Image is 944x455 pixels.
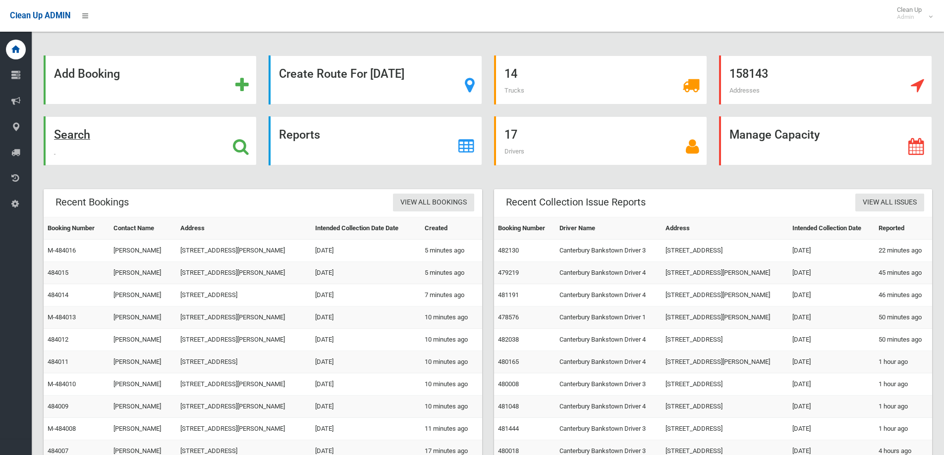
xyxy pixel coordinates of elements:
td: [DATE] [311,240,421,262]
td: [STREET_ADDRESS][PERSON_NAME] [662,306,788,329]
header: Recent Collection Issue Reports [494,193,658,212]
a: 484009 [48,403,68,410]
td: [DATE] [788,373,875,396]
td: Canterbury Bankstown Driver 4 [555,351,662,373]
td: [STREET_ADDRESS][PERSON_NAME] [176,418,311,440]
td: 10 minutes ago [421,329,482,351]
a: View All Issues [855,194,924,212]
a: 484014 [48,291,68,299]
a: 482130 [498,247,519,254]
td: [PERSON_NAME] [110,329,176,351]
a: Reports [269,116,482,165]
a: 481048 [498,403,519,410]
span: Addresses [729,87,760,94]
td: [PERSON_NAME] [110,373,176,396]
td: [STREET_ADDRESS][PERSON_NAME] [662,284,788,306]
td: [STREET_ADDRESS] [662,373,788,396]
td: [PERSON_NAME] [110,262,176,284]
td: [STREET_ADDRESS][PERSON_NAME] [176,329,311,351]
a: 481191 [498,291,519,299]
span: Clean Up ADMIN [10,11,70,20]
td: Canterbury Bankstown Driver 4 [555,329,662,351]
td: [DATE] [311,418,421,440]
a: M-484016 [48,247,76,254]
td: 22 minutes ago [875,240,932,262]
th: Created [421,217,482,240]
a: Search [44,116,257,165]
td: Canterbury Bankstown Driver 3 [555,373,662,396]
td: [STREET_ADDRESS] [662,329,788,351]
td: Canterbury Bankstown Driver 3 [555,240,662,262]
td: [DATE] [788,351,875,373]
th: Booking Number [494,217,556,240]
a: View All Bookings [393,194,474,212]
strong: Create Route For [DATE] [279,67,404,81]
a: 484012 [48,336,68,343]
td: [DATE] [788,262,875,284]
th: Contact Name [110,217,176,240]
td: [STREET_ADDRESS][PERSON_NAME] [176,262,311,284]
th: Driver Name [555,217,662,240]
td: [STREET_ADDRESS][PERSON_NAME] [662,262,788,284]
strong: 14 [504,67,517,81]
a: 158143 Addresses [719,55,932,104]
a: 482038 [498,336,519,343]
strong: Manage Capacity [729,128,820,142]
th: Intended Collection Date [788,217,875,240]
strong: Add Booking [54,67,120,81]
td: 1 hour ago [875,418,932,440]
a: 14 Trucks [494,55,707,104]
strong: 17 [504,128,517,142]
td: Canterbury Bankstown Driver 4 [555,396,662,418]
strong: Search [54,128,90,142]
span: Clean Up [892,6,932,21]
td: [DATE] [311,329,421,351]
span: Drivers [504,148,524,155]
td: [DATE] [311,306,421,329]
td: [PERSON_NAME] [110,240,176,262]
td: [DATE] [311,284,421,306]
td: 46 minutes ago [875,284,932,306]
strong: Reports [279,128,320,142]
td: 10 minutes ago [421,306,482,329]
a: 480165 [498,358,519,365]
a: 480018 [498,447,519,455]
td: [DATE] [311,373,421,396]
span: Trucks [504,87,524,94]
td: 5 minutes ago [421,262,482,284]
td: 10 minutes ago [421,373,482,396]
td: [PERSON_NAME] [110,306,176,329]
header: Recent Bookings [44,193,141,212]
a: 480008 [498,380,519,388]
td: 1 hour ago [875,373,932,396]
td: [DATE] [311,396,421,418]
td: [PERSON_NAME] [110,284,176,306]
a: 479219 [498,269,519,276]
td: 7 minutes ago [421,284,482,306]
td: 5 minutes ago [421,240,482,262]
td: [STREET_ADDRESS] [662,396,788,418]
a: M-484010 [48,380,76,388]
td: 50 minutes ago [875,306,932,329]
a: Add Booking [44,55,257,104]
a: 484015 [48,269,68,276]
td: 45 minutes ago [875,262,932,284]
a: 484011 [48,358,68,365]
strong: 158143 [729,67,768,81]
a: 484007 [48,447,68,455]
a: 17 Drivers [494,116,707,165]
td: [STREET_ADDRESS] [662,418,788,440]
td: 50 minutes ago [875,329,932,351]
a: 481444 [498,425,519,432]
td: [DATE] [788,329,875,351]
td: [DATE] [311,262,421,284]
td: 1 hour ago [875,396,932,418]
a: Create Route For [DATE] [269,55,482,104]
th: Reported [875,217,932,240]
td: [PERSON_NAME] [110,351,176,373]
td: [DATE] [788,418,875,440]
th: Booking Number [44,217,110,240]
td: 10 minutes ago [421,396,482,418]
td: 10 minutes ago [421,351,482,373]
a: M-484008 [48,425,76,432]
